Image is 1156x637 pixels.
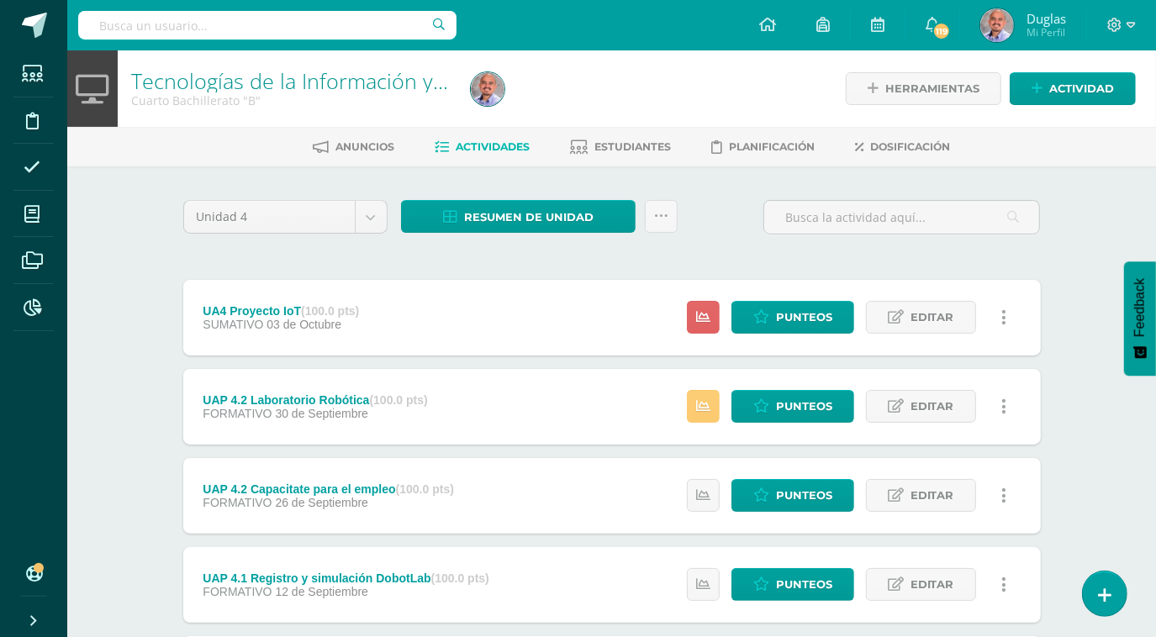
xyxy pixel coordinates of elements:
strong: (100.0 pts) [301,304,359,318]
div: UAP 4.1 Registro y simulación DobotLab [203,571,489,585]
span: FORMATIVO [203,585,272,598]
span: Editar [911,302,954,333]
div: UA4 Proyecto IoT [203,304,359,318]
div: Cuarto Bachillerato 'B' [131,92,451,108]
a: Dosificación [856,134,951,161]
img: 303f0dfdc36eeea024f29b2ae9d0f183.png [980,8,1014,42]
span: Dosificación [871,140,951,153]
span: FORMATIVO [203,407,272,420]
span: 26 de Septiembre [275,496,368,509]
a: Resumen de unidad [401,200,636,233]
span: Estudiantes [595,140,672,153]
span: Duglas [1027,10,1066,27]
img: 303f0dfdc36eeea024f29b2ae9d0f183.png [471,72,504,106]
h1: Tecnologías de la Información y la Comunicación [131,69,451,92]
span: Herramientas [885,73,979,104]
a: Estudiantes [571,134,672,161]
strong: (100.0 pts) [396,482,454,496]
span: Unidad 4 [197,201,342,233]
a: Anuncios [314,134,395,161]
a: Actividades [435,134,530,161]
span: Editar [911,569,954,600]
a: Punteos [731,390,854,423]
span: 12 de Septiembre [275,585,368,598]
span: Feedback [1132,278,1148,337]
div: UAP 4.2 Laboratorio Robótica [203,393,427,407]
span: Punteos [776,302,832,333]
strong: (100.0 pts) [370,393,428,407]
span: 119 [932,22,951,40]
a: Planificación [712,134,816,161]
span: FORMATIVO [203,496,272,509]
span: Actividades [457,140,530,153]
span: Punteos [776,391,832,422]
a: Punteos [731,568,854,601]
span: Planificación [730,140,816,153]
a: Herramientas [846,72,1001,105]
a: Tecnologías de la Información y la Comunicación [131,66,597,95]
span: Editar [911,480,954,511]
span: Anuncios [336,140,395,153]
span: Resumen de unidad [464,202,594,233]
span: 30 de Septiembre [275,407,368,420]
a: Actividad [1010,72,1136,105]
span: Mi Perfil [1027,25,1066,39]
a: Punteos [731,301,854,334]
a: Punteos [731,479,854,512]
span: Punteos [776,569,832,600]
span: Actividad [1049,73,1114,104]
div: UAP 4.2 Capacitate para el empleo [203,482,454,496]
input: Busca la actividad aquí... [764,201,1039,234]
span: SUMATIVO [203,318,263,331]
a: Unidad 4 [184,201,387,233]
button: Feedback - Mostrar encuesta [1124,261,1156,376]
strong: (100.0 pts) [431,571,489,585]
span: Punteos [776,480,832,511]
span: Editar [911,391,954,422]
input: Busca un usuario... [78,11,457,39]
span: 03 de Octubre [267,318,341,331]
